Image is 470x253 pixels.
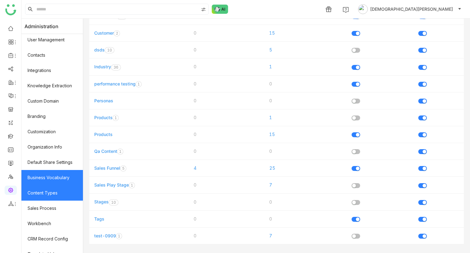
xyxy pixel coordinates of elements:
a: Industry [94,64,111,69]
nz-badge-sup: 10 [105,47,114,53]
a: Branding [21,109,83,124]
span: Administration [24,19,58,34]
td: 0 [264,76,347,93]
td: 0 [189,211,264,228]
nz-badge-sup: 1 [129,182,135,188]
img: search-type.svg [201,7,206,12]
a: test-0909 [94,233,116,238]
td: 0 [189,177,264,194]
td: 5 [264,42,347,59]
p: 2 [116,30,118,36]
p: 1 [107,47,110,53]
p: 1 [111,199,114,206]
a: Products [94,115,113,120]
td: 0 [189,194,264,210]
td: 0 [189,109,264,126]
td: 7 [264,177,347,194]
a: CRM Record Config [21,231,83,247]
p: 1 [137,81,140,87]
a: Organization Info [21,139,83,155]
nz-badge-sup: 36 [111,64,121,70]
p: 3 [114,64,116,70]
button: [DEMOGRAPHIC_DATA][PERSON_NAME] [357,4,463,14]
a: Knowledge Extraction [21,78,83,93]
p: 0 [110,47,112,53]
td: 15 [264,126,347,143]
a: performance testing [94,81,136,86]
td: 0 [264,194,347,210]
p: 1 [118,233,120,239]
nz-badge-sup: 10 [109,199,118,206]
nz-badge-sup: 2 [114,30,120,36]
a: Qa Content [94,149,117,154]
p: 1 [131,182,133,188]
a: Contacts [21,47,83,63]
a: Sales Process [21,201,83,216]
td: 0 [264,93,347,109]
img: ask-buddy-normal.svg [212,5,228,14]
td: 0 [189,126,264,143]
p: 1 [119,149,121,155]
a: Sales Funnel [94,165,120,171]
a: Default Share Settings [21,155,83,170]
td: 0 [189,76,264,93]
td: 0 [189,25,264,42]
p: 0 [114,199,116,206]
img: help.svg [343,7,349,13]
p: 1 [114,115,117,121]
a: Customization [21,124,83,139]
a: Tags [94,216,104,221]
td: 1 [264,109,347,126]
a: Customer [94,30,114,36]
td: 25 [264,160,347,177]
nz-badge-sup: 1 [116,233,122,239]
td: 15 [264,25,347,42]
a: User Management [21,32,83,47]
nz-badge-sup: 1 [113,115,119,121]
td: 0 [189,42,264,59]
a: Workbench [21,216,83,231]
td: 0 [264,211,347,228]
a: Custom Domain [21,93,83,109]
nz-badge-sup: 1 [136,81,142,87]
td: 0 [189,228,264,244]
td: 0 [264,143,347,160]
td: 0 [189,59,264,75]
img: logo [5,4,16,15]
p: 5 [122,165,125,172]
a: Personas [94,98,113,103]
a: Content Types [21,185,83,201]
td: 0 [189,93,264,109]
td: 7 [264,228,347,244]
img: avatar [358,4,368,14]
a: Sales Play Stage [94,182,129,187]
a: Business Vocabulary [21,170,83,185]
a: Stages [94,199,109,204]
nz-badge-sup: 5 [120,165,126,172]
a: Products [94,132,113,137]
td: 1 [264,59,347,75]
a: dsds [94,47,105,52]
td: 4 [189,160,264,177]
td: 0 [189,143,264,160]
p: 6 [116,64,118,70]
nz-badge-sup: 1 [117,149,123,155]
a: Integrations [21,63,83,78]
span: [DEMOGRAPHIC_DATA][PERSON_NAME] [370,6,453,13]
